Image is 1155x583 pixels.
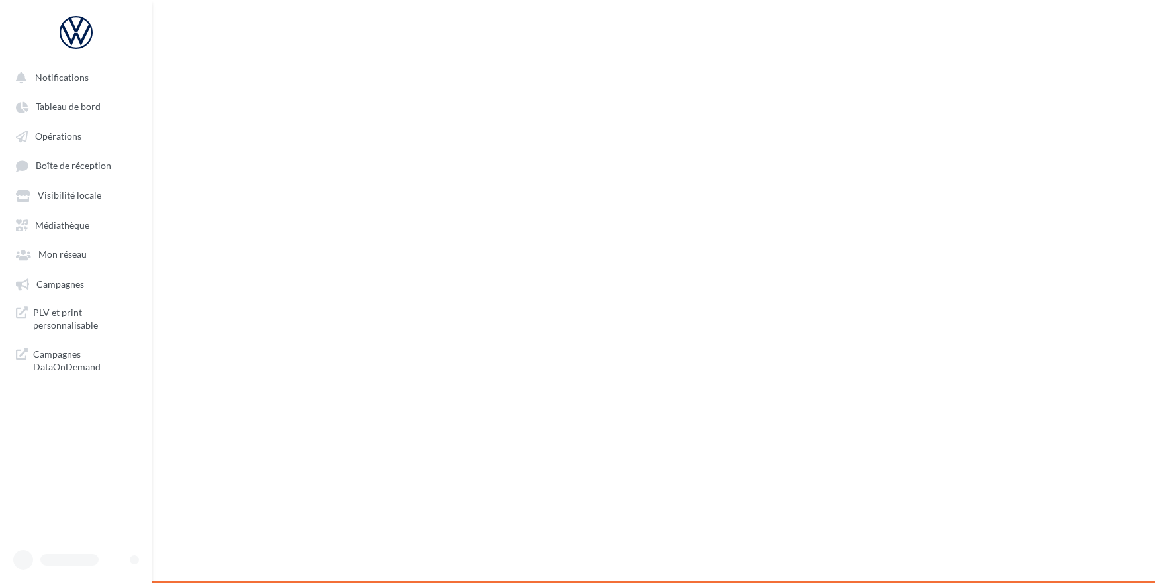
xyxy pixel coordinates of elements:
[38,249,87,260] span: Mon réseau
[35,219,89,231] span: Médiathèque
[8,213,144,237] a: Médiathèque
[8,65,139,89] button: Notifications
[33,348,136,374] span: Campagnes DataOnDemand
[8,94,144,118] a: Tableau de bord
[8,183,144,207] a: Visibilité locale
[36,101,101,113] span: Tableau de bord
[8,272,144,295] a: Campagnes
[36,160,111,172] span: Boîte de réception
[33,306,136,332] span: PLV et print personnalisable
[8,301,144,337] a: PLV et print personnalisable
[8,153,144,178] a: Boîte de réception
[36,278,84,290] span: Campagnes
[35,131,81,142] span: Opérations
[8,343,144,379] a: Campagnes DataOnDemand
[8,124,144,148] a: Opérations
[35,72,89,83] span: Notifications
[38,190,101,201] span: Visibilité locale
[8,242,144,266] a: Mon réseau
